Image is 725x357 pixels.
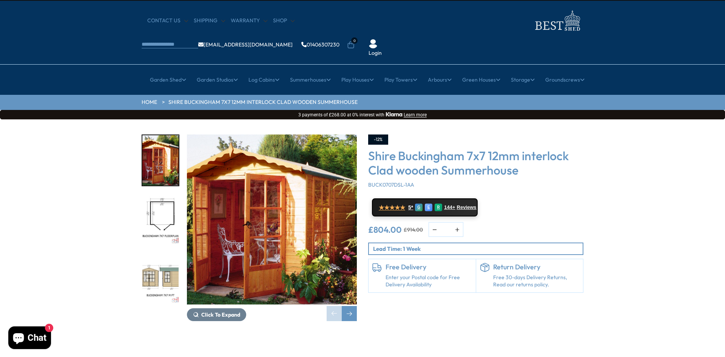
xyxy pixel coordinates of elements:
[168,99,358,106] a: Shire Buckingham 7x7 12mm interlock Clad wooden Summerhouse
[273,17,295,25] a: Shop
[147,17,188,25] a: CONTACT US
[545,70,585,89] a: Groundscrews
[142,253,179,304] div: 3 / 10
[531,8,583,33] img: logo
[290,70,331,89] a: Summerhouses
[248,70,279,89] a: Log Cabins
[386,263,472,271] h6: Free Delivery
[493,263,580,271] h6: Return Delivery
[428,70,452,89] a: Arbours
[368,226,402,234] ins: £804.00
[187,134,357,321] div: 1 / 10
[404,227,423,232] del: £914.00
[462,70,500,89] a: Green Houses
[327,306,342,321] div: Previous slide
[347,41,355,49] a: 0
[435,204,442,211] div: R
[342,306,357,321] div: Next slide
[511,70,535,89] a: Storage
[415,204,423,211] div: G
[198,42,293,47] a: [EMAIL_ADDRESS][DOMAIN_NAME]
[341,70,374,89] a: Play Houses
[301,42,339,47] a: 01406307230
[372,198,478,216] a: ★★★★★ 5* G E R 144+ Reviews
[368,148,583,178] h3: Shire Buckingham 7x7 12mm interlock Clad wooden Summerhouse
[197,70,238,89] a: Garden Studios
[373,245,583,253] p: Lead Time: 1 Week
[379,204,405,211] span: ★★★★★
[142,195,179,245] img: Buckingham7x7A06708FLOORPLAN_b5fa7678-988d-49ea-9cac-83463eadfb48_200x200.jpg
[142,134,179,186] div: 1 / 10
[369,39,378,48] img: User Icon
[444,204,455,210] span: 144+
[142,135,179,185] img: BuckinghamSummerhouse_c7c486cd-9314-4c70-b551-bfdbfdca1764_200x200.jpg
[368,181,414,188] span: BUCK0707DSL-1AA
[201,311,240,318] span: Click To Expand
[6,326,53,351] inbox-online-store-chat: Shopify online store chat
[368,134,388,145] div: -12%
[187,308,246,321] button: Click To Expand
[187,134,357,304] img: Shire Buckingham 7x7 12mm interlock Clad wooden Summerhouse - Best Shed
[150,70,186,89] a: Garden Shed
[194,17,225,25] a: Shipping
[351,37,358,44] span: 0
[231,17,267,25] a: Warranty
[142,99,157,106] a: HOME
[142,194,179,246] div: 2 / 10
[369,49,382,57] a: Login
[384,70,417,89] a: Play Towers
[386,274,472,289] a: Enter your Postal code for Free Delivery Availability
[425,204,432,211] div: E
[142,253,179,304] img: Buckingham7x7A06708MFT_220a1fd5-c1b1-45b4-9f3c-115c0e1b79ab_200x200.jpg
[493,274,580,289] p: Free 30-days Delivery Returns, Read our returns policy.
[457,204,477,210] span: Reviews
